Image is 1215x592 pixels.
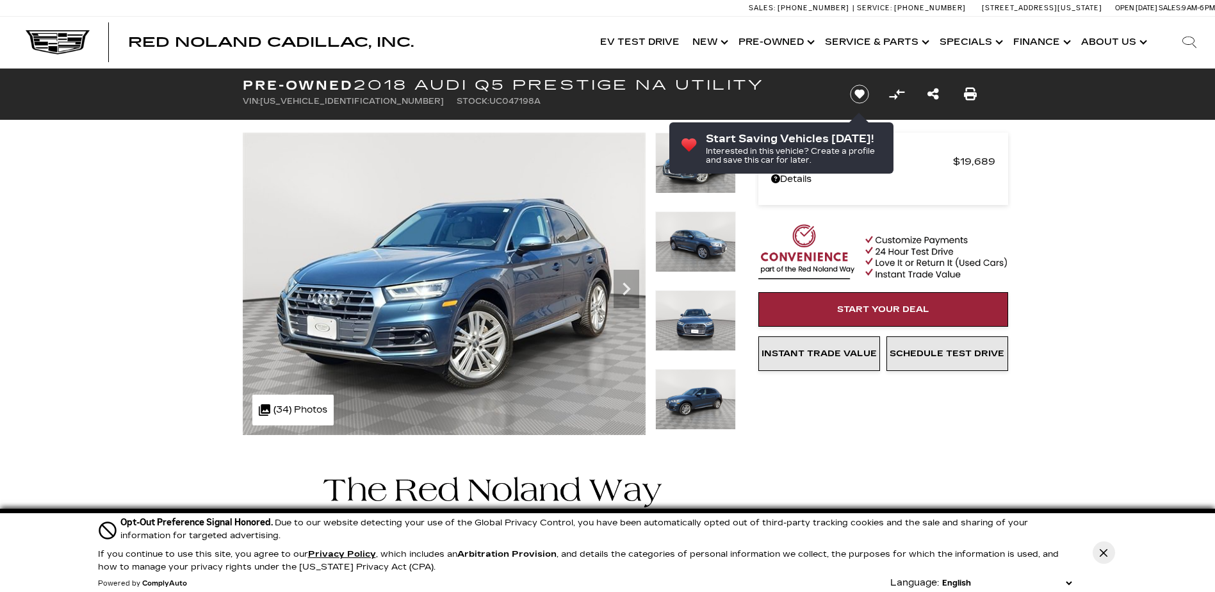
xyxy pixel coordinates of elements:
[686,17,732,68] a: New
[128,36,414,49] a: Red Noland Cadillac, Inc.
[142,580,187,588] a: ComplyAuto
[845,84,874,104] button: Save vehicle
[1159,4,1182,12] span: Sales:
[1115,4,1157,12] span: Open [DATE]
[837,304,929,315] span: Start Your Deal
[894,4,966,12] span: [PHONE_NUMBER]
[594,17,686,68] a: EV Test Drive
[252,395,334,425] div: (34) Photos
[98,580,187,588] div: Powered by
[1182,4,1215,12] span: 9 AM-6 PM
[98,549,1059,572] p: If you continue to use this site, you agree to our , which includes an , and details the categori...
[778,4,849,12] span: [PHONE_NUMBER]
[758,336,880,371] a: Instant Trade Value
[120,517,275,528] span: Opt-Out Preference Signal Honored .
[655,211,736,272] img: Used 2018 Blue Audi Prestige image 2
[655,133,736,193] img: Used 2018 Blue Audi Prestige image 1
[457,97,489,106] span: Stock:
[857,4,892,12] span: Service:
[1093,541,1115,564] button: Close Button
[933,17,1007,68] a: Specials
[758,292,1008,327] a: Start Your Deal
[939,577,1075,589] select: Language Select
[260,97,444,106] span: [US_VEHICLE_IDENTIFICATION_NUMBER]
[771,170,995,188] a: Details
[308,549,376,559] a: Privacy Policy
[749,4,776,12] span: Sales:
[886,336,1008,371] a: Schedule Test Drive
[732,17,819,68] a: Pre-Owned
[887,85,906,104] button: Compare vehicle
[771,152,953,170] span: Red [PERSON_NAME]
[1007,17,1075,68] a: Finance
[243,78,829,92] h1: 2018 Audi Q5 Prestige NA Utility
[243,78,354,93] strong: Pre-Owned
[655,369,736,430] img: Used 2018 Blue Audi Prestige image 4
[852,4,969,12] a: Service: [PHONE_NUMBER]
[120,516,1075,542] div: Due to our website detecting your use of the Global Privacy Control, you have been automatically ...
[890,579,939,588] div: Language:
[655,290,736,351] img: Used 2018 Blue Audi Prestige image 3
[749,4,852,12] a: Sales: [PHONE_NUMBER]
[489,97,541,106] span: UC047198A
[243,97,260,106] span: VIN:
[128,35,414,50] span: Red Noland Cadillac, Inc.
[1075,17,1151,68] a: About Us
[819,17,933,68] a: Service & Parts
[890,349,1004,359] span: Schedule Test Drive
[614,270,639,308] div: Next
[762,349,877,359] span: Instant Trade Value
[964,85,977,103] a: Print this Pre-Owned 2018 Audi Q5 Prestige NA Utility
[771,152,995,170] a: Red [PERSON_NAME] $19,689
[457,549,557,559] strong: Arbitration Provision
[243,133,646,435] img: Used 2018 Blue Audi Prestige image 1
[26,30,90,54] img: Cadillac Dark Logo with Cadillac White Text
[953,152,995,170] span: $19,689
[927,85,939,103] a: Share this Pre-Owned 2018 Audi Q5 Prestige NA Utility
[982,4,1102,12] a: [STREET_ADDRESS][US_STATE]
